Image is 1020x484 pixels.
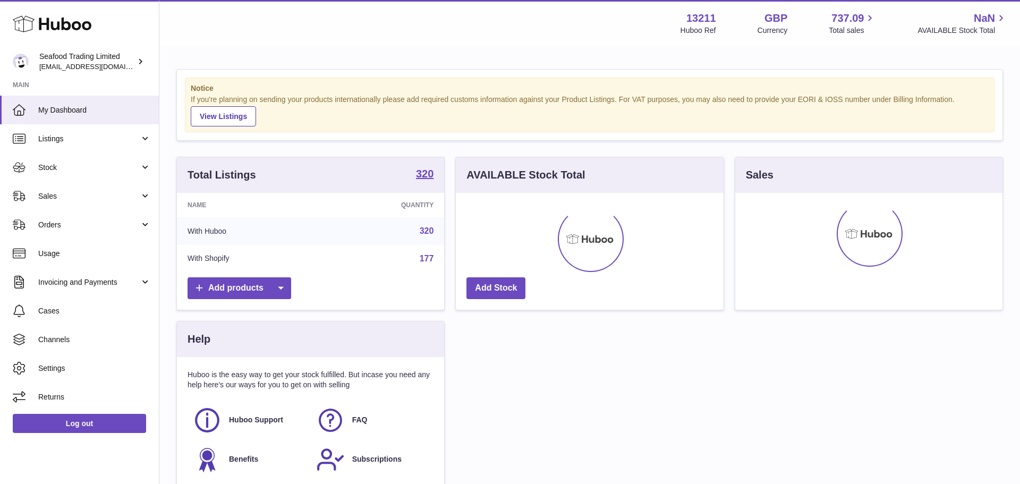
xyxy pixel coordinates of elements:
[229,454,258,464] span: Benefits
[764,11,787,26] strong: GBP
[38,306,151,316] span: Cases
[38,392,151,402] span: Returns
[38,220,140,230] span: Orders
[316,445,429,474] a: Subscriptions
[974,11,995,26] span: NaN
[466,277,525,299] a: Add Stock
[191,106,256,126] a: View Listings
[177,245,321,273] td: With Shopify
[177,217,321,245] td: With Huboo
[191,95,989,126] div: If you're planning on sending your products internationally please add required customs informati...
[416,168,433,181] a: 320
[188,370,433,390] p: Huboo is the easy way to get your stock fulfilled. But incase you need any help here's our ways f...
[38,134,140,144] span: Listings
[188,332,210,346] h3: Help
[352,454,402,464] span: Subscriptions
[829,11,876,36] a: 737.09 Total sales
[191,83,989,94] strong: Notice
[420,254,434,263] a: 177
[420,226,434,235] a: 320
[686,11,716,26] strong: 13211
[38,363,151,373] span: Settings
[38,105,151,115] span: My Dashboard
[38,249,151,259] span: Usage
[746,168,773,182] h3: Sales
[188,168,256,182] h3: Total Listings
[38,335,151,345] span: Channels
[193,406,305,435] a: Huboo Support
[316,406,429,435] a: FAQ
[466,168,585,182] h3: AVAILABLE Stock Total
[177,193,321,217] th: Name
[38,277,140,287] span: Invoicing and Payments
[758,26,788,36] div: Currency
[321,193,444,217] th: Quantity
[831,11,864,26] span: 737.09
[829,26,876,36] span: Total sales
[416,168,433,179] strong: 320
[193,445,305,474] a: Benefits
[38,191,140,201] span: Sales
[38,163,140,173] span: Stock
[39,62,156,71] span: [EMAIL_ADDRESS][DOMAIN_NAME]
[229,415,283,425] span: Huboo Support
[917,26,1007,36] span: AVAILABLE Stock Total
[917,11,1007,36] a: NaN AVAILABLE Stock Total
[188,277,291,299] a: Add products
[681,26,716,36] div: Huboo Ref
[39,52,135,72] div: Seafood Trading Limited
[13,414,146,433] a: Log out
[352,415,368,425] span: FAQ
[13,54,29,70] img: internalAdmin-13211@internal.huboo.com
